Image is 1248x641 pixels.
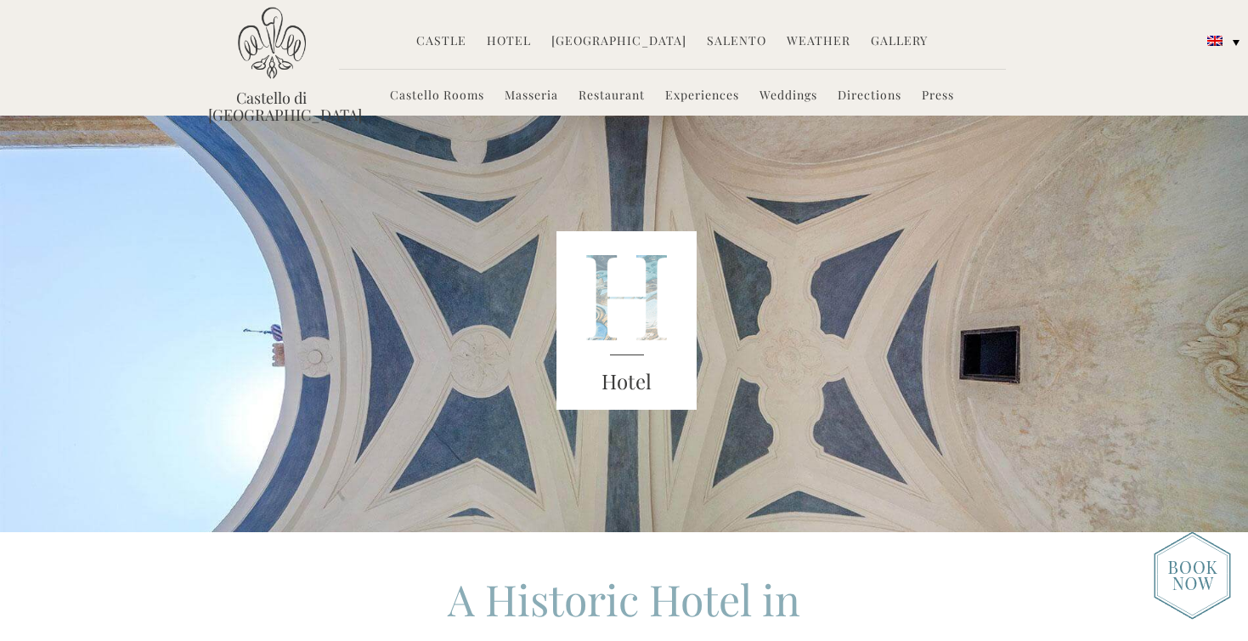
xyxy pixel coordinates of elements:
[760,87,817,106] a: Weddings
[871,32,928,52] a: Gallery
[1154,531,1231,620] img: new-booknow.png
[707,32,766,52] a: Salento
[579,87,645,106] a: Restaurant
[556,366,697,397] h3: Hotel
[208,89,336,123] a: Castello di [GEOGRAPHIC_DATA]
[238,7,306,79] img: Castello di Ugento
[416,32,466,52] a: Castle
[556,231,697,410] img: castello_header_block.png
[922,87,954,106] a: Press
[487,32,531,52] a: Hotel
[390,87,484,106] a: Castello Rooms
[838,87,901,106] a: Directions
[787,32,850,52] a: Weather
[1207,36,1223,46] img: English
[665,87,739,106] a: Experiences
[551,32,686,52] a: [GEOGRAPHIC_DATA]
[505,87,558,106] a: Masseria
